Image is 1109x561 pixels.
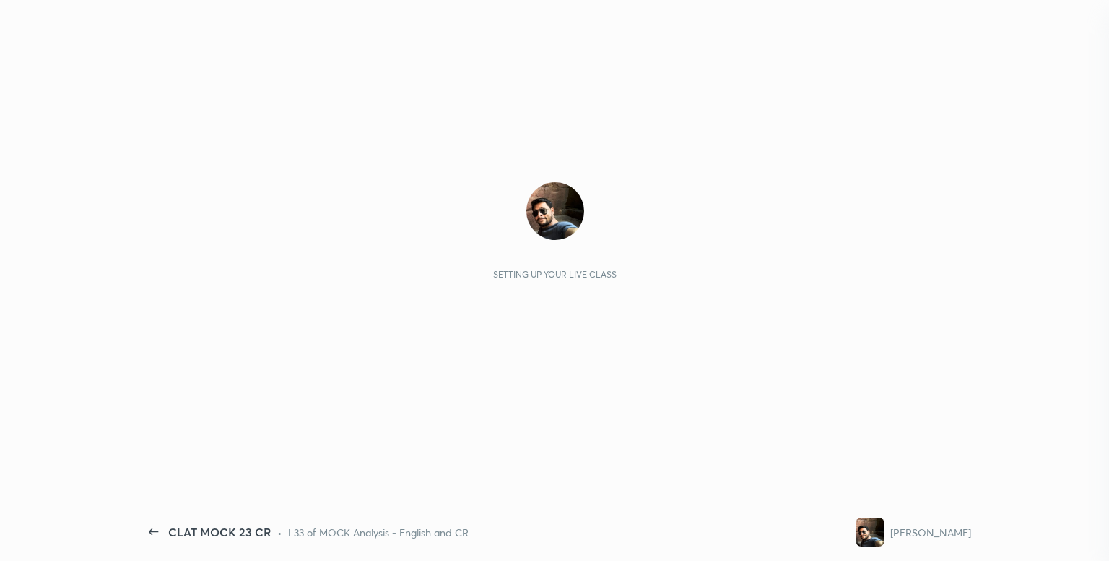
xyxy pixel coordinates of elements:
[890,525,971,540] div: [PERSON_NAME]
[288,525,469,540] div: L33 of MOCK Analysis - English and CR
[526,182,584,240] img: a32ffa1e50e8473990e767c0591ae111.jpg
[277,525,282,540] div: •
[493,269,617,280] div: Setting up your live class
[168,523,271,541] div: CLAT MOCK 23 CR
[856,518,884,547] img: a32ffa1e50e8473990e767c0591ae111.jpg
